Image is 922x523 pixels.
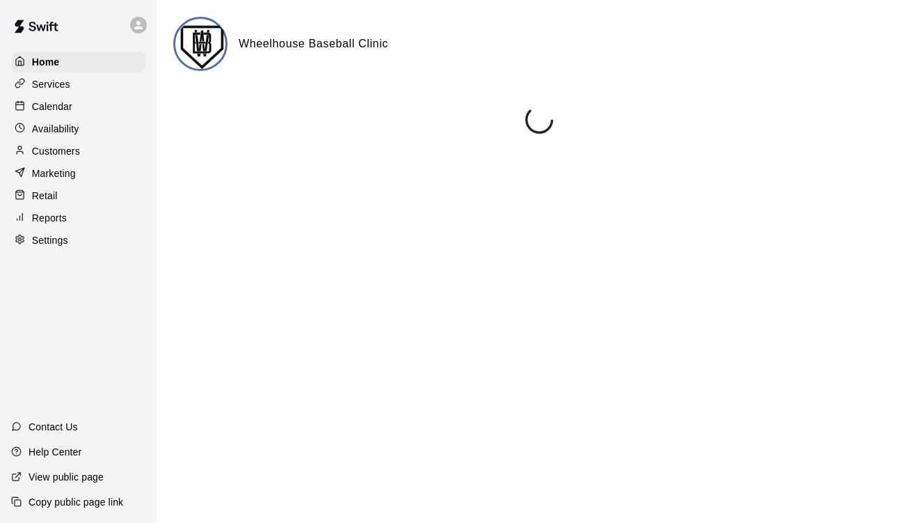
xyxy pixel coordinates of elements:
p: Reports [32,211,67,225]
a: Reports [11,208,145,228]
p: Marketing [32,166,76,180]
a: Calendar [11,96,145,117]
img: Wheelhouse Baseball Clinic logo [175,19,228,71]
p: View public page [29,470,104,484]
a: Settings [11,230,145,251]
p: Contact Us [29,420,78,434]
p: Calendar [32,100,72,114]
a: Availability [11,118,145,139]
p: Copy public page link [29,495,123,509]
p: Retail [32,189,58,203]
p: Services [32,77,70,91]
a: Home [11,52,145,72]
p: Home [32,55,60,69]
a: Services [11,74,145,95]
h6: Wheelhouse Baseball Clinic [239,35,388,53]
a: Customers [11,141,145,162]
p: Customers [32,144,80,158]
a: Marketing [11,163,145,184]
p: Settings [32,233,68,247]
p: Availability [32,122,79,136]
a: Retail [11,185,145,206]
p: Help Center [29,445,81,459]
